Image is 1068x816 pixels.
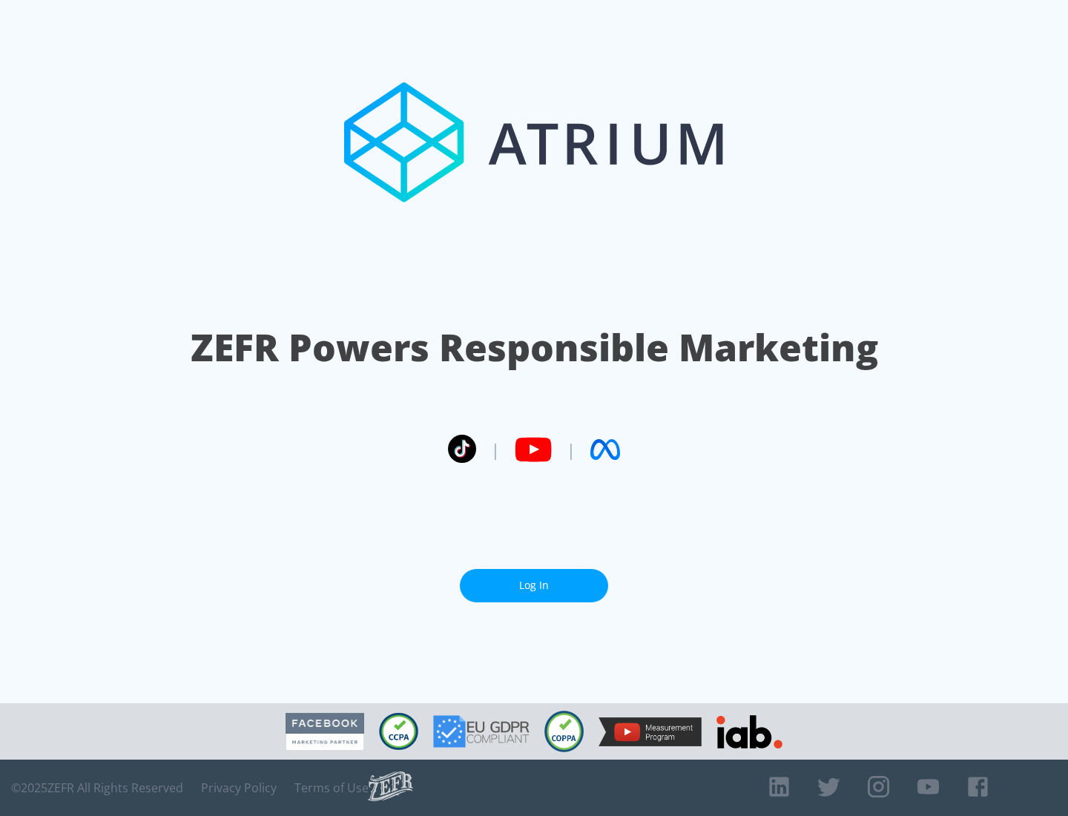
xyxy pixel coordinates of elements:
img: IAB [716,715,782,748]
img: COPPA Compliant [544,711,584,752]
span: | [491,438,500,461]
h1: ZEFR Powers Responsible Marketing [191,322,878,373]
img: CCPA Compliant [379,713,418,750]
img: YouTube Measurement Program [599,717,702,746]
img: Facebook Marketing Partner [286,713,364,751]
span: | [567,438,576,461]
a: Privacy Policy [201,780,277,795]
a: Log In [460,569,608,602]
img: GDPR Compliant [433,715,530,748]
span: © 2025 ZEFR All Rights Reserved [11,780,183,795]
a: Terms of Use [294,780,369,795]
